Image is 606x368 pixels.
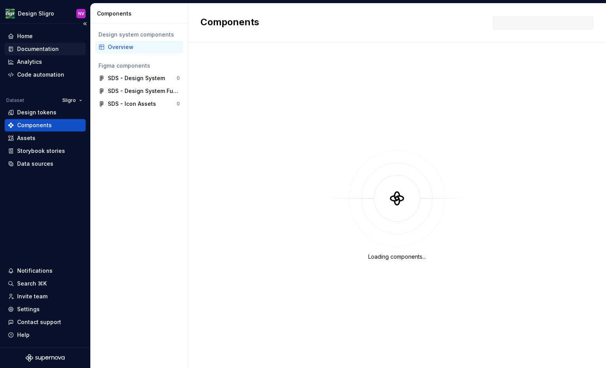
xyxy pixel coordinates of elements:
a: Home [5,30,86,42]
div: SDS - Design System Functional Documentation [108,87,180,95]
button: Collapse sidebar [79,18,90,29]
a: Assets [5,132,86,144]
div: Notifications [17,267,53,275]
a: Design tokens [5,106,86,119]
a: Analytics [5,56,86,68]
button: Sligro [59,95,86,106]
a: Documentation [5,43,86,55]
button: Contact support [5,316,86,328]
div: Search ⌘K [17,280,47,287]
h2: Components [200,16,259,30]
button: Design SligroNV [2,5,89,22]
div: Settings [17,305,40,313]
a: SDS - Design System0 [95,72,183,84]
a: Settings [5,303,86,315]
div: Storybook stories [17,147,65,155]
div: NV [78,11,84,17]
div: Data sources [17,160,53,168]
a: Storybook stories [5,145,86,157]
div: 0 [177,101,180,107]
div: Design Sligro [18,10,54,18]
div: Components [97,10,184,18]
div: Dataset [6,97,24,103]
div: Home [17,32,33,40]
a: Components [5,119,86,131]
button: Notifications [5,265,86,277]
img: 1515fa79-85a1-47b9-9547-3b635611c5f8.png [5,9,15,18]
span: Sligro [62,97,76,103]
div: Design tokens [17,109,56,116]
div: Help [17,331,30,339]
div: SDS - Icon Assets [108,100,156,108]
div: Invite team [17,293,47,300]
a: Overview [95,41,183,53]
a: Data sources [5,158,86,170]
div: 0 [177,75,180,81]
div: Components [17,121,52,129]
a: SDS - Icon Assets0 [95,98,183,110]
div: Analytics [17,58,42,66]
div: Assets [17,134,35,142]
button: Search ⌘K [5,277,86,290]
div: Contact support [17,318,61,326]
div: Documentation [17,45,59,53]
a: SDS - Design System Functional Documentation [95,85,183,97]
div: Overview [108,43,180,51]
button: Help [5,329,86,341]
div: Loading components... [368,253,426,261]
div: Code automation [17,71,64,79]
svg: Supernova Logo [26,354,65,362]
a: Invite team [5,290,86,303]
div: Figma components [98,62,180,70]
a: Code automation [5,68,86,81]
div: SDS - Design System [108,74,165,82]
div: Design system components [98,31,180,39]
